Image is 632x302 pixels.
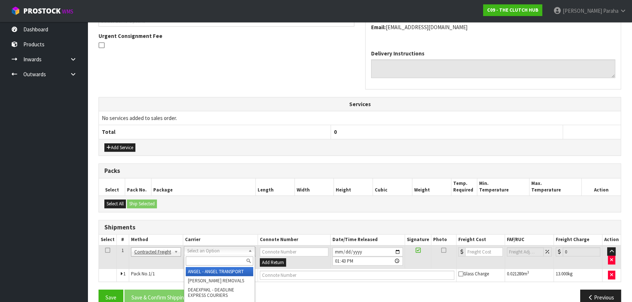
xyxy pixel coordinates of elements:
[373,178,412,195] th: Cubic
[183,235,258,245] th: Carrier
[458,271,489,277] span: Glass Charge
[507,247,544,256] input: Freight Adjustment
[99,97,621,111] th: Services
[334,178,373,195] th: Height
[187,247,245,255] span: Select an Option
[371,24,386,31] strong: email
[99,32,162,40] label: Urgent Consignment Fee
[151,178,255,195] th: Package
[23,6,61,16] span: ProStock
[104,224,615,231] h3: Shipments
[99,235,117,245] th: Select
[186,267,253,276] li: ANGEL - ANGEL TRANSPORT
[505,269,554,282] td: m
[260,271,454,280] input: Connote Number
[507,271,523,277] span: 0.021280
[127,200,157,208] button: Ship Selected
[258,235,330,245] th: Connote Number
[62,8,73,15] small: WMS
[186,276,253,285] li: [PERSON_NAME] REMOVALS
[602,235,621,245] th: Action
[556,271,568,277] span: 13.000
[260,247,328,256] input: Connote Number
[563,7,602,14] span: [PERSON_NAME]
[582,178,621,195] th: Action
[487,7,538,13] strong: C09 - THE CLUTCH HUB
[117,235,129,245] th: #
[260,258,286,267] button: Add Return
[554,235,602,245] th: Freight Charge
[122,247,124,253] span: 1
[483,4,542,16] a: C09 - THE CLUTCH HUB
[412,178,451,195] th: Weight
[123,271,126,277] span: 1
[371,15,615,31] address: 021751156 [EMAIL_ADDRESS][DOMAIN_NAME]
[104,167,615,174] h3: Packs
[527,270,529,275] sup: 3
[129,269,258,282] td: Pack No.
[465,247,503,256] input: Freight Cost
[554,269,602,282] td: kg
[129,235,183,245] th: Method
[294,178,334,195] th: Width
[149,271,155,277] span: 1/1
[11,6,20,15] img: cube-alt.png
[529,178,582,195] th: Max. Temperature
[134,248,171,256] span: Contracted Freight
[505,235,554,245] th: FAF/RUC
[104,200,126,208] button: Select All
[186,285,253,300] li: DEAEXPAKL - DEADLINE EXPRESS COURIERS
[125,178,151,195] th: Pack No.
[477,178,529,195] th: Min. Temperature
[371,50,424,57] label: Delivery Instructions
[431,235,456,245] th: Photo
[334,128,337,135] span: 0
[451,178,477,195] th: Temp. Required
[330,235,405,245] th: Date/Time Released
[405,235,431,245] th: Signature
[104,143,135,152] button: Add Service
[99,111,621,125] td: No services added to sales order.
[99,125,331,139] th: Total
[603,7,618,14] span: Paraha
[563,247,600,256] input: Freight Charge
[255,178,294,195] th: Length
[456,235,505,245] th: Freight Cost
[99,178,125,195] th: Select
